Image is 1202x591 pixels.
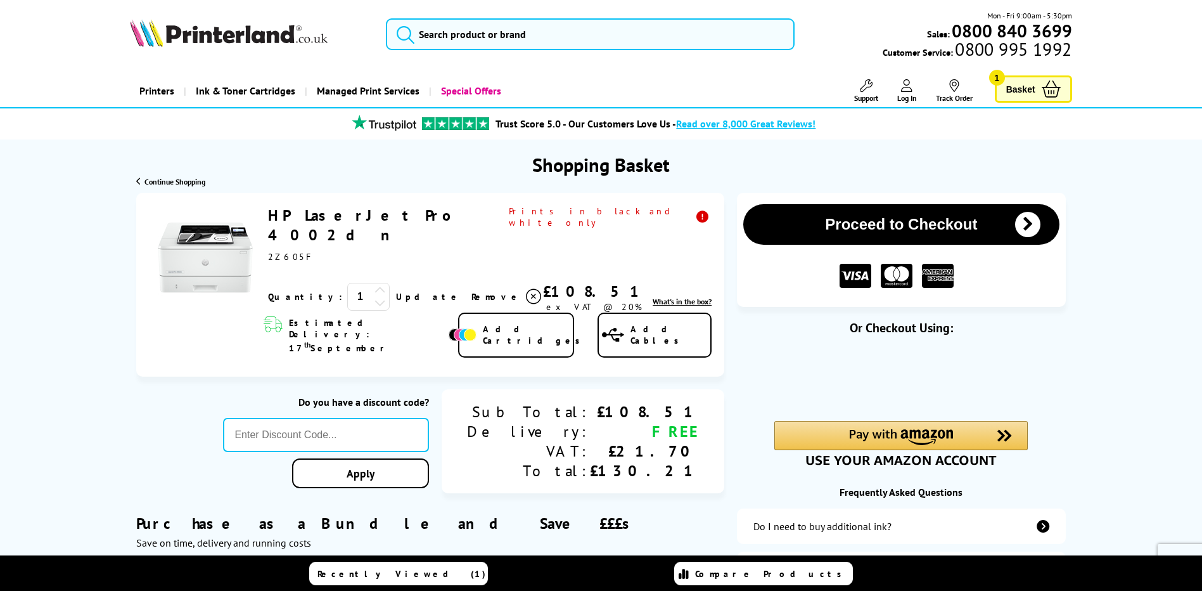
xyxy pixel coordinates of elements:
[546,301,642,313] span: ex VAT @ 20%
[774,421,1028,465] div: Amazon Pay - Use your Amazon account
[676,117,815,130] span: Read over 8,000 Great Reviews!
[429,75,511,107] a: Special Offers
[130,19,328,47] img: Printerland Logo
[483,323,587,346] span: Add Cartridges
[590,422,699,441] div: FREE
[950,25,1072,37] a: 0800 840 3699
[653,297,712,306] a: lnk_inthebox
[737,509,1065,544] a: additional-ink
[897,79,917,103] a: Log In
[854,93,878,103] span: Support
[130,19,370,49] a: Printerland Logo
[305,75,429,107] a: Managed Print Services
[317,568,486,580] span: Recently Viewed (1)
[952,19,1072,42] b: 0800 840 3699
[737,486,1065,498] div: Frequently Asked Questions
[897,93,917,103] span: Log In
[223,418,429,452] input: Enter Discount Code...
[743,204,1059,245] button: Proceed to Checkout
[653,297,712,306] span: What's in the box?
[304,340,310,349] sup: th
[922,264,954,289] img: American Express
[753,520,892,533] div: Do I need to buy additional ink?
[543,282,645,301] div: £108.51
[840,264,871,289] img: VISA
[467,422,590,441] div: Delivery:
[737,320,1065,336] div: Or Checkout Using:
[467,402,590,422] div: Sub Total:
[630,323,710,346] span: Add Cables
[695,568,848,580] span: Compare Products
[422,117,489,130] img: trustpilot rating
[774,356,1028,399] iframe: PayPal
[268,291,342,302] span: Quantity:
[386,18,795,50] input: Search product or brand
[292,458,429,488] a: Apply
[144,177,205,186] span: Continue Shopping
[289,317,445,354] span: Estimated Delivery: 17 September
[346,115,422,131] img: trustpilot rating
[1006,81,1035,98] span: Basket
[396,291,461,302] a: Update
[989,70,1005,86] span: 1
[268,205,449,245] a: HP LaserJet Pro 4002dn
[268,251,315,263] span: 2Z605F
[995,75,1072,103] a: Basket 1
[158,210,253,305] img: HP LaserJet Pro 4002dn
[927,28,950,40] span: Sales:
[590,402,699,422] div: £108.51
[223,396,429,408] div: Do you have a discount code?
[881,264,912,289] img: MASTER CARD
[184,75,305,107] a: Ink & Toner Cartridges
[130,75,184,107] a: Printers
[532,152,670,177] h1: Shopping Basket
[136,536,724,549] div: Save on time, delivery and running costs
[136,177,205,186] a: Continue Shopping
[509,205,712,228] span: Prints in black and white only
[467,441,590,461] div: VAT:
[471,291,521,302] span: Remove
[953,43,1071,55] span: 0800 995 1992
[467,461,590,481] div: Total:
[987,10,1072,22] span: Mon - Fri 9:00am - 5:30pm
[854,79,878,103] a: Support
[196,75,295,107] span: Ink & Toner Cartridges
[449,328,476,341] img: Add Cartridges
[936,79,973,103] a: Track Order
[590,441,699,461] div: £21.70
[309,562,488,585] a: Recently Viewed (1)
[471,287,543,306] a: Delete item from your basket
[737,552,1065,587] a: items-arrive
[590,461,699,481] div: £130.21
[136,495,724,549] div: Purchase as a Bundle and Save £££s
[674,562,853,585] a: Compare Products
[496,117,815,130] a: Trust Score 5.0 - Our Customers Love Us -Read over 8,000 Great Reviews!
[883,43,1071,58] span: Customer Service:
